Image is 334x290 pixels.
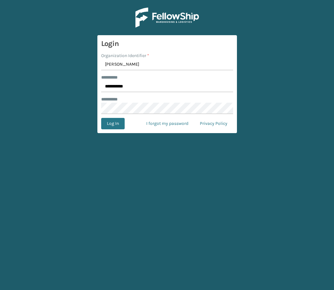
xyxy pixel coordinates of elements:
a: Privacy Policy [194,118,233,129]
button: Log In [101,118,125,129]
a: I forgot my password [141,118,194,129]
img: Logo [135,8,199,28]
label: Organization Identifier [101,52,149,59]
h3: Login [101,39,233,48]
